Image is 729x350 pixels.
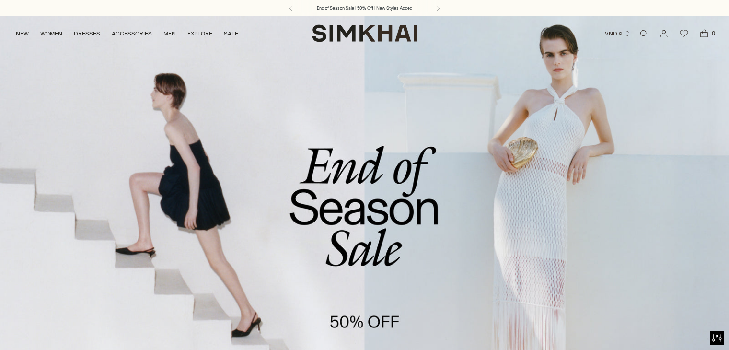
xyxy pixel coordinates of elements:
[40,23,62,44] a: WOMEN
[694,24,714,43] a: Open cart modal
[634,24,653,43] a: Open search modal
[112,23,152,44] a: ACCESSORIES
[163,23,176,44] a: MEN
[74,23,100,44] a: DRESSES
[605,23,631,44] button: VND ₫
[654,24,673,43] a: Go to the account page
[674,24,694,43] a: Wishlist
[224,23,238,44] a: SALE
[312,24,417,43] a: SIMKHAI
[187,23,212,44] a: EXPLORE
[16,23,29,44] a: NEW
[709,29,717,37] span: 0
